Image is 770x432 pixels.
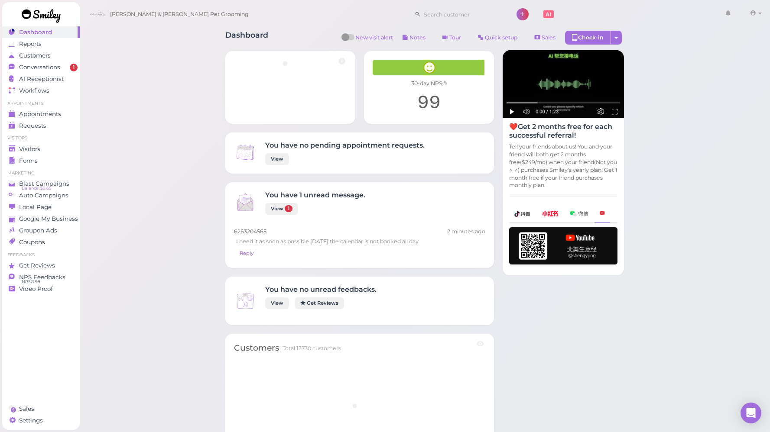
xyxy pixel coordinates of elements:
span: Conversations [19,64,60,71]
img: AI receptionist [503,50,624,118]
input: Search customer [421,7,505,21]
a: Google My Business [2,213,80,225]
span: AI Receptionist [19,75,64,83]
h4: You have 1 unread message. [265,191,365,199]
a: Local Page [2,201,80,213]
a: Blast Campaigns Balance: $9.65 [2,178,80,190]
img: Inbox [234,191,257,213]
a: Workflows [2,85,80,97]
img: douyin-2727e60b7b0d5d1bbe969c21619e8014.png [514,211,531,217]
span: Customers [19,52,51,59]
span: Balance: $9.65 [22,185,51,192]
div: Total 13730 customers [283,345,341,352]
span: Blast Campaigns [19,180,69,187]
span: Local Page [19,203,52,211]
span: Get Reviews [19,262,55,269]
li: Marketing [2,170,80,176]
h4: ❤️Get 2 months free for each successful referral! [509,123,617,139]
span: Sales [542,34,556,41]
span: Coupons [19,239,45,246]
div: 08/28 09:32am [447,228,485,235]
a: View 1 [265,203,298,215]
span: Groupon Ads [19,227,57,234]
span: Workflows [19,87,49,94]
a: Tour [435,31,468,45]
span: Dashboard [19,29,52,36]
div: Customers [234,342,279,354]
a: AI Receptionist [2,73,80,85]
p: Tell your friends about us! You and your friend will both get 2 months free($249/mo) when your fr... [509,143,617,189]
span: New visit alert [355,34,393,47]
div: Check-in [565,31,611,45]
a: View [265,297,289,309]
a: Customers [2,50,80,61]
a: Appointments [2,108,80,120]
a: View [265,153,289,165]
div: 30-day NPS® [373,80,485,87]
span: Auto Campaigns [19,192,68,199]
a: Requests [2,120,80,132]
span: Google My Business [19,215,78,222]
li: Visitors [2,135,80,141]
a: NPS Feedbacks NPS® 99 [2,271,80,283]
a: Coupons [2,236,80,248]
a: Sales [527,31,563,45]
a: Reply [234,248,259,259]
div: 6263204565 [234,228,485,235]
span: Visitors [19,145,40,153]
span: 1 [70,64,78,71]
a: Sales [2,403,80,415]
span: NPS Feedbacks [19,274,65,281]
span: Settings [19,417,43,424]
span: Requests [19,122,46,129]
button: Notes [395,31,433,45]
span: 1 [285,205,292,212]
a: Conversations 1 [2,61,80,73]
a: Settings [2,415,80,426]
img: Inbox [234,290,257,312]
a: Get Reviews [295,297,344,309]
img: xhs-786d23addd57f6a2be217d5a65f4ab6b.png [542,211,559,216]
img: Inbox [234,141,257,164]
span: [PERSON_NAME] & [PERSON_NAME] Pet Grooming [110,2,249,26]
li: Appointments [2,100,80,106]
a: Get Reviews [2,260,80,271]
h1: Dashboard [225,31,268,47]
li: Feedbacks [2,252,80,258]
a: Quick setup [471,31,525,45]
div: Open Intercom Messenger [741,403,761,423]
h4: You have no unread feedbacks. [265,285,377,293]
span: Reports [19,40,42,48]
h4: You have no pending appointment requests. [265,141,425,149]
a: Auto Campaigns [2,190,80,201]
span: Sales [19,405,34,413]
a: Video Proof [2,283,80,295]
a: Groupon Ads [2,225,80,236]
div: 99 [373,92,485,115]
img: youtube-h-92280983ece59b2848f85fc261e8ffad.png [509,227,617,264]
span: Video Proof [19,285,53,293]
a: Visitors [2,143,80,155]
a: Dashboard [2,26,80,38]
div: I need it as soon as possible [DATE] the calendar is not booked all day [234,235,485,248]
a: Forms [2,155,80,167]
span: Forms [19,157,38,164]
span: Appointments [19,110,61,118]
img: wechat-a99521bb4f7854bbf8f190d1356e2cdb.png [570,211,588,216]
a: Reports [2,38,80,50]
span: NPS® 99 [22,278,40,285]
